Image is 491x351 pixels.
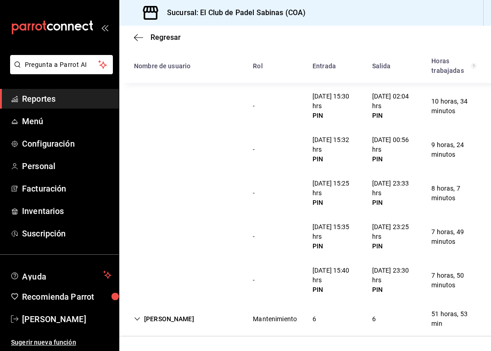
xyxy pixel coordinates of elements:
div: Cell [424,93,484,120]
span: Reportes [22,93,112,105]
div: - [253,101,255,111]
div: Cell [424,306,484,332]
div: PIN [312,241,357,251]
div: Cell [305,262,365,298]
div: [DATE] 15:35 hrs [312,222,357,241]
div: Cell [305,175,365,211]
div: [DATE] 15:40 hrs [312,266,357,285]
div: Cell [424,180,484,207]
div: HeadCell [245,58,305,75]
div: Mantenimiento [253,314,297,324]
div: Cell [305,311,324,328]
div: Cell [245,185,262,202]
div: [DATE] 00:56 hrs [372,135,417,154]
span: [PERSON_NAME] [22,313,112,325]
div: Cell [245,311,304,328]
div: PIN [372,285,417,295]
div: Cell [127,311,201,328]
div: Cell [305,219,365,255]
div: Cell [245,272,262,289]
span: Personal [22,160,112,172]
div: [DATE] 15:30 hrs [312,92,357,111]
div: Cell [127,190,141,197]
div: [DATE] 02:04 hrs [372,92,417,111]
span: Inventarios [22,205,112,217]
div: - [253,275,255,285]
span: Ayuda [22,269,100,280]
div: [DATE] 23:25 hrs [372,222,417,241]
button: Regresar [134,33,181,42]
div: Cell [424,224,484,250]
span: Facturación [22,182,112,195]
div: Cell [127,277,141,284]
div: Head [119,49,491,83]
span: Pregunta a Parrot AI [25,60,99,70]
div: Row [119,128,491,171]
a: Pregunta a Parrot AI [6,66,113,76]
div: [DATE] 23:30 hrs [372,266,417,285]
div: Row [119,84,491,128]
div: Cell [424,137,484,163]
div: Cell [127,146,141,154]
div: PIN [372,241,417,251]
div: HeadCell [305,58,365,75]
div: [DATE] 15:32 hrs [312,135,357,154]
div: PIN [372,111,417,121]
div: Cell [424,267,484,294]
div: Cell [245,98,262,115]
svg: El total de horas trabajadas por usuario es el resultado de la suma redondeada del registro de ho... [471,62,476,70]
span: Configuración [22,137,112,150]
div: PIN [312,198,357,208]
div: Cell [365,175,424,211]
h3: Sucursal: El Club de Padel Sabinas (COA) [160,7,306,18]
span: Regresar [151,33,181,42]
div: Row [119,258,491,302]
div: Cell [305,88,365,124]
div: Cell [365,132,424,168]
div: Cell [365,219,424,255]
div: Row [119,302,491,336]
div: Cell [365,88,424,124]
div: Cell [305,132,365,168]
div: PIN [312,154,357,164]
div: Cell [245,141,262,158]
div: Row [119,215,491,258]
div: Cell [365,262,424,298]
div: HeadCell [424,53,484,79]
div: [DATE] 15:25 hrs [312,179,357,198]
button: Pregunta a Parrot AI [10,55,113,74]
div: Cell [245,228,262,245]
div: [DATE] 23:33 hrs [372,179,417,198]
div: PIN [372,198,417,208]
div: HeadCell [127,58,245,75]
div: Row [119,171,491,215]
span: Suscripción [22,227,112,240]
div: HeadCell [365,58,424,75]
span: Menú [22,115,112,127]
div: - [253,188,255,198]
button: open_drawer_menu [101,24,108,31]
span: Recomienda Parrot [22,291,112,303]
div: PIN [372,154,417,164]
div: PIN [312,285,357,295]
div: Cell [127,233,141,241]
span: Sugerir nueva función [11,338,112,347]
div: - [253,145,255,154]
div: Cell [127,103,141,110]
div: - [253,232,255,241]
div: PIN [312,111,357,121]
div: Cell [365,311,383,328]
